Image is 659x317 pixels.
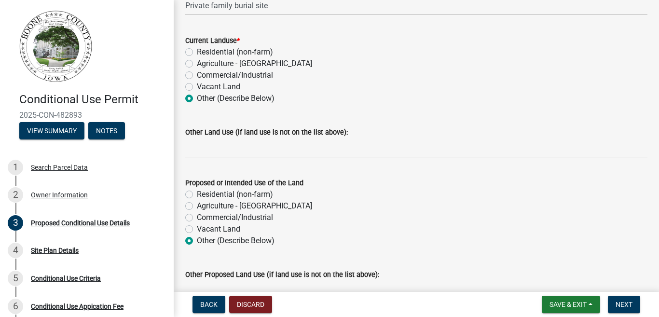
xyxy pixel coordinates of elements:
[197,189,273,200] label: Residential (non-farm)
[8,160,23,175] div: 1
[8,299,23,314] div: 6
[197,223,240,235] label: Vacant Land
[197,58,312,69] label: Agriculture - [GEOGRAPHIC_DATA]
[197,81,240,93] label: Vacant Land
[197,46,273,58] label: Residential (non-farm)
[542,296,600,313] button: Save & Exit
[608,296,640,313] button: Next
[200,301,218,308] span: Back
[8,187,23,203] div: 2
[31,220,130,226] div: Proposed Conditional Use Details
[8,215,23,231] div: 3
[31,164,88,171] div: Search Parcel Data
[19,110,154,120] span: 2025-CON-482893
[19,10,93,83] img: Boone County, Iowa
[31,192,88,198] div: Owner Information
[197,93,275,104] label: Other (Describe Below)
[185,180,303,187] label: Proposed or Intended Use of the Land
[19,127,84,135] wm-modal-confirm: Summary
[185,272,379,278] label: Other Proposed Land Use (if land use is not on the list above):
[8,243,23,258] div: 4
[88,122,125,139] button: Notes
[185,129,348,136] label: Other Land Use (if land use is not on the list above):
[8,271,23,286] div: 5
[616,301,632,308] span: Next
[31,303,124,310] div: Conditional Use Appication Fee
[185,38,240,44] label: Current Landuse
[192,296,225,313] button: Back
[549,301,587,308] span: Save & Exit
[197,69,273,81] label: Commercial/Industrial
[229,296,272,313] button: Discard
[197,212,273,223] label: Commercial/Industrial
[31,275,101,282] div: Conditional Use Criteria
[19,93,166,107] h4: Conditional Use Permit
[197,200,312,212] label: Agriculture - [GEOGRAPHIC_DATA]
[88,127,125,135] wm-modal-confirm: Notes
[197,235,275,247] label: Other (Describe Below)
[31,247,79,254] div: Site Plan Details
[19,122,84,139] button: View Summary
